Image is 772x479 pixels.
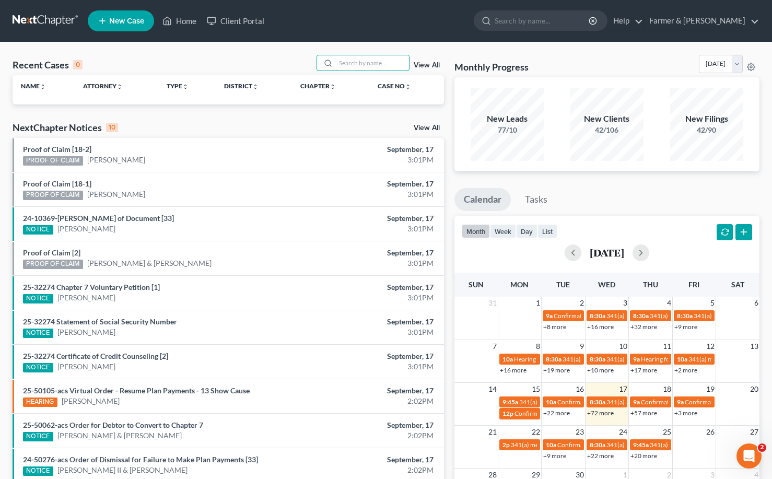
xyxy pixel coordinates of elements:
[598,280,615,289] span: Wed
[13,121,118,134] div: NextChapter Notices
[469,280,484,289] span: Sun
[487,426,498,438] span: 21
[462,224,490,238] button: month
[618,340,628,353] span: 10
[23,156,83,166] div: PROOF OF CLAIM
[543,366,570,374] a: +19 more
[688,280,699,289] span: Fri
[23,466,53,476] div: NOTICE
[606,398,763,406] span: 341(a) meeting for [PERSON_NAME] & [PERSON_NAME]
[303,430,434,441] div: 2:02PM
[303,179,434,189] div: September, 17
[492,340,498,353] span: 7
[546,441,556,449] span: 10a
[303,351,434,361] div: September, 17
[83,82,123,90] a: Attorneyunfold_more
[454,188,511,211] a: Calendar
[87,189,145,200] a: [PERSON_NAME]
[303,144,434,155] div: September, 17
[662,383,672,395] span: 18
[590,398,605,406] span: 8:30a
[579,297,585,309] span: 2
[650,312,751,320] span: 341(a) meeting for [PERSON_NAME]
[303,465,434,475] div: 2:02PM
[23,420,203,429] a: 25-50062-acs Order for Debtor to Convert to Chapter 7
[471,125,544,135] div: 77/10
[519,398,620,406] span: 341(a) meeting for [PERSON_NAME]
[182,84,189,90] i: unfold_more
[23,145,91,154] a: Proof of Claim [18-2]
[87,258,212,268] a: [PERSON_NAME] & [PERSON_NAME]
[590,441,605,449] span: 8:30a
[57,327,115,337] a: [PERSON_NAME]
[471,113,544,125] div: New Leads
[87,155,145,165] a: [PERSON_NAME]
[454,61,529,73] h3: Monthly Progress
[643,280,658,289] span: Thu
[500,366,527,374] a: +16 more
[157,11,202,30] a: Home
[303,317,434,327] div: September, 17
[587,409,614,417] a: +72 more
[109,17,144,25] span: New Case
[749,383,759,395] span: 20
[303,258,434,268] div: 3:01PM
[23,248,80,257] a: Proof of Claim [2]
[303,282,434,293] div: September, 17
[570,113,644,125] div: New Clients
[650,441,751,449] span: 341(a) meeting for [PERSON_NAME]
[23,294,53,303] div: NOTICE
[587,366,614,374] a: +10 more
[414,124,440,132] a: View All
[662,340,672,353] span: 11
[300,82,336,90] a: Chapterunfold_more
[73,60,83,69] div: 0
[23,352,168,360] a: 25-32274 Certificate of Credit Counseling [2]
[252,84,259,90] i: unfold_more
[587,452,614,460] a: +22 more
[23,432,53,441] div: NOTICE
[590,247,624,258] h2: [DATE]
[23,191,83,200] div: PROOF OF CLAIM
[336,55,409,71] input: Search by name...
[414,62,440,69] a: View All
[630,452,657,460] a: +20 more
[557,441,676,449] span: Confirmation hearing for [PERSON_NAME]
[641,355,722,363] span: Hearing for [PERSON_NAME]
[557,398,676,406] span: Confirmation hearing for [PERSON_NAME]
[570,125,644,135] div: 42/106
[303,213,434,224] div: September, 17
[590,355,605,363] span: 8:30a
[546,398,556,406] span: 10a
[618,383,628,395] span: 17
[670,113,743,125] div: New Filings
[502,410,513,417] span: 12p
[487,297,498,309] span: 31
[303,361,434,372] div: 3:01PM
[23,214,174,223] a: 24-10369-[PERSON_NAME] of Document [33]
[633,441,649,449] span: 9:45a
[13,59,83,71] div: Recent Cases
[202,11,270,30] a: Client Portal
[303,385,434,396] div: September, 17
[749,426,759,438] span: 27
[57,293,115,303] a: [PERSON_NAME]
[502,441,510,449] span: 2p
[677,312,693,320] span: 8:30a
[633,355,640,363] span: 9a
[758,443,766,452] span: 2
[303,248,434,258] div: September, 17
[57,224,115,234] a: [PERSON_NAME]
[666,297,672,309] span: 4
[606,441,707,449] span: 341(a) meeting for [PERSON_NAME]
[606,312,707,320] span: 341(a) meeting for [PERSON_NAME]
[633,312,649,320] span: 8:30a
[405,84,411,90] i: unfold_more
[537,224,557,238] button: list
[705,426,716,438] span: 26
[670,125,743,135] div: 42/90
[116,84,123,90] i: unfold_more
[490,224,516,238] button: week
[753,297,759,309] span: 6
[303,327,434,337] div: 3:01PM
